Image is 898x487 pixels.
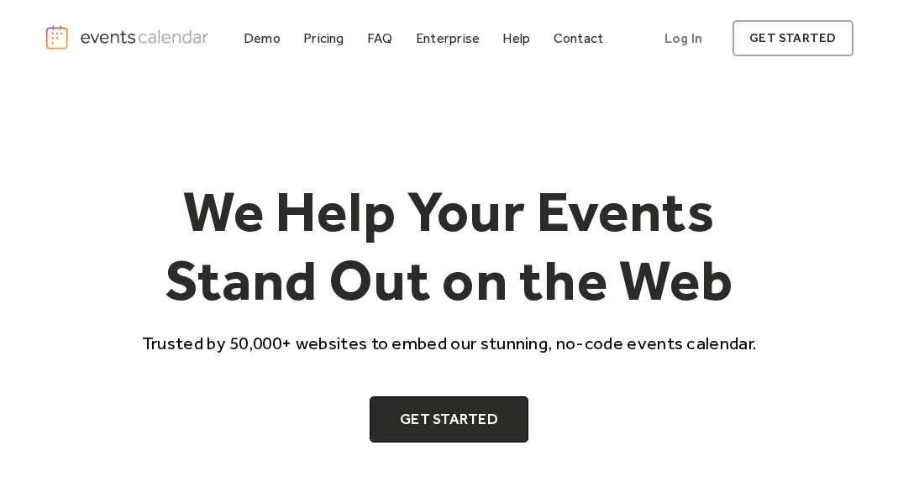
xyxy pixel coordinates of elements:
[297,27,351,50] a: Pricing
[127,331,772,355] p: Trusted by 50,000+ websites to embed our stunning, no-code events calendar.
[237,27,287,50] a: Demo
[370,396,528,443] a: Get Started
[244,34,281,43] div: Demo
[127,177,772,314] h1: We Help Your Events Stand Out on the Web
[360,27,400,50] a: FAQ
[648,20,719,56] a: Log In
[547,27,611,50] a: Contact
[496,27,537,50] a: Help
[733,20,853,56] a: get started
[367,34,393,43] div: FAQ
[502,34,530,43] div: Help
[554,34,604,43] div: Contact
[409,27,486,50] a: Enterprise
[416,34,480,43] div: Enterprise
[303,34,344,43] div: Pricing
